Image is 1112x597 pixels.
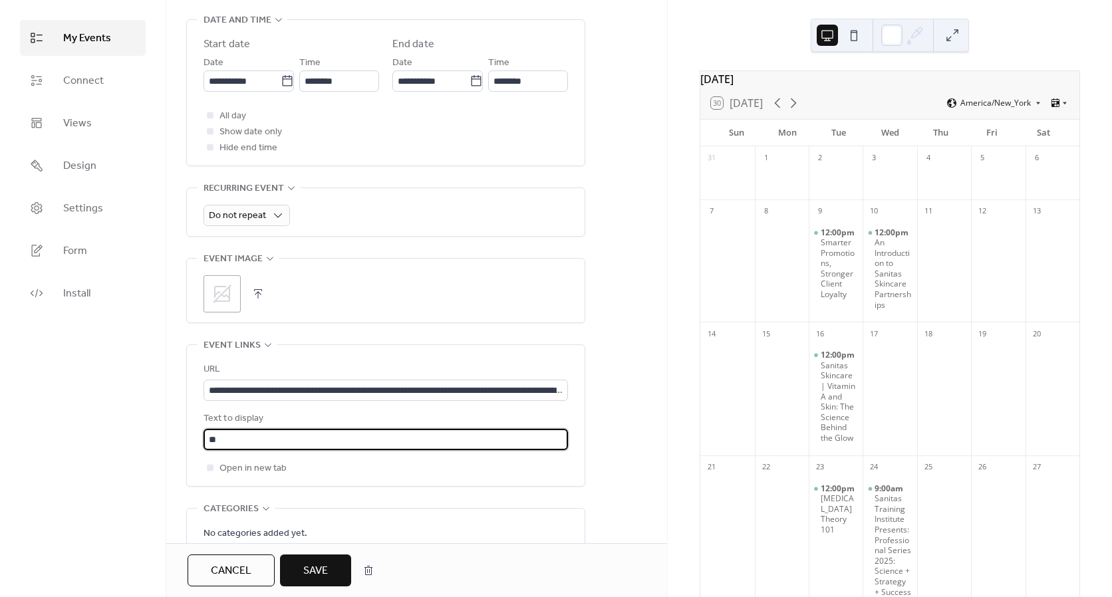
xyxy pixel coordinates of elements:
span: Date [204,55,223,71]
div: Tue [813,120,865,146]
div: End date [392,37,434,53]
div: 7 [704,204,719,219]
span: 12:00pm [821,350,857,360]
span: Form [63,243,87,259]
div: Sanitas Skincare | Vitamin A and Skin: The Science Behind the Glow [821,360,857,443]
div: 15 [759,326,773,341]
div: 2 [813,151,827,166]
div: 4 [921,151,936,166]
span: Event image [204,251,263,267]
div: 3 [867,151,881,166]
span: My Events [63,31,111,47]
span: No categories added yet. [204,526,307,542]
div: 14 [704,326,719,341]
span: Connect [63,73,104,89]
span: All day [219,108,246,124]
div: 8 [759,204,773,219]
div: 24 [867,460,881,475]
div: Thu [916,120,967,146]
div: Smarter Promotions, Stronger Client Loyalty [809,227,863,300]
div: 25 [921,460,936,475]
span: Cancel [211,563,251,579]
div: An Introduction to Sanitas Skincare Partnerships [863,227,916,310]
div: [DATE] [700,71,1079,87]
span: Recurring event [204,181,284,197]
span: Settings [63,201,103,217]
div: 1 [759,151,773,166]
span: 12:00pm [821,483,857,494]
span: 9:00am [875,483,905,494]
div: 5 [975,151,990,166]
div: 17 [867,326,881,341]
div: 31 [704,151,719,166]
div: Chemical Peel Theory 101 [809,483,863,535]
span: 12:00pm [875,227,910,238]
div: 26 [975,460,990,475]
span: Date and time [204,13,271,29]
div: 9 [813,204,827,219]
span: 12:00pm [821,227,857,238]
div: 21 [704,460,719,475]
a: Install [20,275,146,311]
div: 16 [813,326,827,341]
span: Open in new tab [219,461,287,477]
div: Fri [966,120,1018,146]
div: Smarter Promotions, Stronger Client Loyalty [821,237,857,300]
div: 12 [975,204,990,219]
span: Show date only [219,124,282,140]
span: Date [392,55,412,71]
a: Connect [20,62,146,98]
div: 22 [759,460,773,475]
div: 20 [1030,326,1044,341]
span: Event links [204,338,261,354]
div: 27 [1030,460,1044,475]
span: Save [303,563,328,579]
div: 23 [813,460,827,475]
span: America/New_York [960,99,1031,107]
div: Sat [1018,120,1069,146]
a: Views [20,105,146,141]
div: 19 [975,326,990,341]
a: Form [20,233,146,269]
span: Categories [204,501,259,517]
span: Design [63,158,96,174]
div: Sanitas Skincare | Vitamin A and Skin: The Science Behind the Glow [809,350,863,443]
div: Start date [204,37,250,53]
div: 6 [1030,151,1044,166]
span: Time [488,55,509,71]
div: URL [204,362,565,378]
span: Do not repeat [209,207,266,225]
div: Text to display [204,411,565,427]
span: Hide end time [219,140,277,156]
div: 18 [921,326,936,341]
a: Settings [20,190,146,226]
button: Cancel [188,554,275,586]
a: My Events [20,20,146,56]
span: Views [63,116,92,132]
div: [MEDICAL_DATA] Theory 101 [821,493,857,535]
button: Save [280,554,351,586]
div: 10 [867,204,881,219]
div: ; [204,275,241,312]
div: 13 [1030,204,1044,219]
span: Install [63,286,90,302]
div: 11 [921,204,936,219]
div: An Introduction to Sanitas Skincare Partnerships [875,237,911,310]
div: Mon [762,120,813,146]
div: Sanitas Training Institute Presents: Professional Series 2025: Science + Strategy + Success [875,493,911,597]
div: Wed [865,120,916,146]
a: Design [20,148,146,183]
span: Time [299,55,321,71]
div: Sun [711,120,762,146]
